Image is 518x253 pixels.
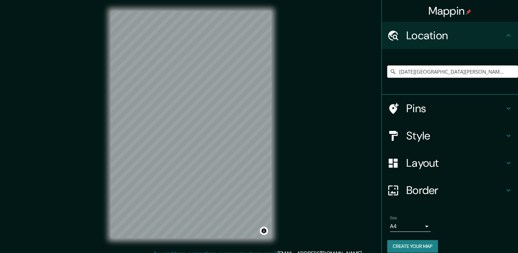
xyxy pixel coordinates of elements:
div: Style [382,122,518,149]
label: Size [390,215,397,221]
div: Border [382,177,518,204]
canvas: Map [111,11,271,238]
h4: Style [406,129,504,143]
img: pin-icon.png [466,9,471,15]
button: Toggle attribution [260,227,268,235]
h4: Border [406,183,504,197]
div: Pins [382,95,518,122]
div: A4 [390,221,431,232]
button: Create your map [387,240,438,253]
h4: Pins [406,102,504,115]
h4: Layout [406,156,504,170]
div: Location [382,22,518,49]
input: Pick your city or area [387,65,518,78]
h4: Mappin [428,4,472,18]
h4: Location [406,29,504,42]
div: Layout [382,149,518,177]
iframe: Help widget launcher [457,226,511,245]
